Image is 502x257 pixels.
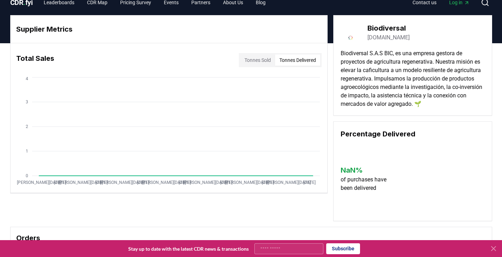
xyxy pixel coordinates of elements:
tspan: [DATE] [178,180,191,185]
h3: Orders [16,233,486,243]
tspan: [DATE] [95,180,107,185]
tspan: [DATE] [220,180,232,185]
h3: Biodiversal [367,23,410,33]
img: Biodiversal-logo [341,23,360,42]
tspan: 2 [26,124,28,129]
p: Biodiversal S.A.S BIC, es una empresa gestora de proyectos de agricultura regenerativa. Nuestra m... [341,49,485,108]
h3: Supplier Metrics [16,24,322,34]
a: [DOMAIN_NAME] [367,33,410,42]
tspan: [PERSON_NAME][DATE] [225,180,269,185]
tspan: [DATE] [54,180,66,185]
tspan: [PERSON_NAME][DATE] [58,180,103,185]
tspan: 1 [26,149,28,154]
h3: NaN % [341,165,393,175]
tspan: 4 [26,76,28,81]
p: of purchases have been delivered [341,175,393,192]
h3: Total Sales [16,53,54,67]
tspan: [DATE] [261,180,274,185]
tspan: [PERSON_NAME][DATE] [266,180,311,185]
tspan: [PERSON_NAME][DATE] [17,180,61,185]
tspan: 3 [26,99,28,104]
tspan: [PERSON_NAME][DATE] [183,180,228,185]
tspan: [PERSON_NAME][DATE] [100,180,144,185]
h3: Percentage Delivered [341,129,485,139]
button: Tonnes Delivered [275,54,320,66]
button: Tonnes Sold [240,54,275,66]
tspan: [DATE] [137,180,149,185]
tspan: 0 [26,173,28,178]
tspan: [DATE] [303,180,315,185]
tspan: [PERSON_NAME][DATE] [142,180,186,185]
